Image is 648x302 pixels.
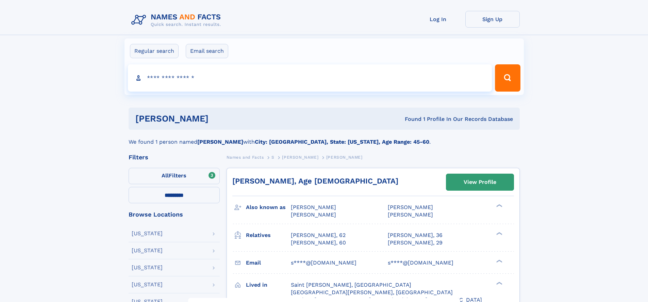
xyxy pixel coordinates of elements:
div: Found 1 Profile In Our Records Database [306,115,513,123]
span: All [162,172,169,179]
span: [PERSON_NAME] [388,204,433,210]
a: View Profile [446,174,514,190]
h3: Relatives [246,229,291,241]
div: ❯ [495,204,503,208]
a: [PERSON_NAME], 36 [388,232,443,239]
b: City: [GEOGRAPHIC_DATA], State: [US_STATE], Age Range: 45-60 [255,139,429,145]
span: [PERSON_NAME] [388,211,433,218]
a: S [271,153,275,161]
a: [PERSON_NAME], Age [DEMOGRAPHIC_DATA] [232,177,398,185]
div: Browse Locations [129,211,220,218]
h3: Also known as [246,202,291,213]
b: [PERSON_NAME] [197,139,243,145]
span: [PERSON_NAME] [326,155,363,160]
span: S [271,155,275,160]
div: [US_STATE] [132,265,163,270]
h1: [PERSON_NAME] [135,114,307,123]
h3: Email [246,257,291,269]
div: Filters [129,154,220,160]
span: Saint [PERSON_NAME], [GEOGRAPHIC_DATA] [291,282,411,288]
div: ❯ [495,259,503,263]
a: [PERSON_NAME], 29 [388,239,443,247]
button: Search Button [495,64,520,92]
div: [US_STATE] [132,282,163,287]
div: ❯ [495,281,503,285]
h3: Lived in [246,279,291,291]
a: [PERSON_NAME] [282,153,318,161]
div: ❯ [495,231,503,236]
a: Log In [411,11,465,28]
span: [PERSON_NAME] [291,204,336,210]
label: Regular search [130,44,179,58]
label: Filters [129,168,220,184]
a: [PERSON_NAME], 60 [291,239,346,247]
div: [US_STATE] [132,231,163,236]
div: [US_STATE] [132,248,163,253]
span: [PERSON_NAME] [282,155,318,160]
a: [PERSON_NAME], 62 [291,232,346,239]
a: Names and Facts [227,153,264,161]
img: Logo Names and Facts [129,11,227,29]
label: Email search [186,44,228,58]
input: search input [128,64,492,92]
a: Sign Up [465,11,520,28]
div: We found 1 person named with . [129,130,520,146]
span: [PERSON_NAME] [291,211,336,218]
div: View Profile [464,174,496,190]
span: [GEOGRAPHIC_DATA][PERSON_NAME], [GEOGRAPHIC_DATA] [291,289,453,296]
